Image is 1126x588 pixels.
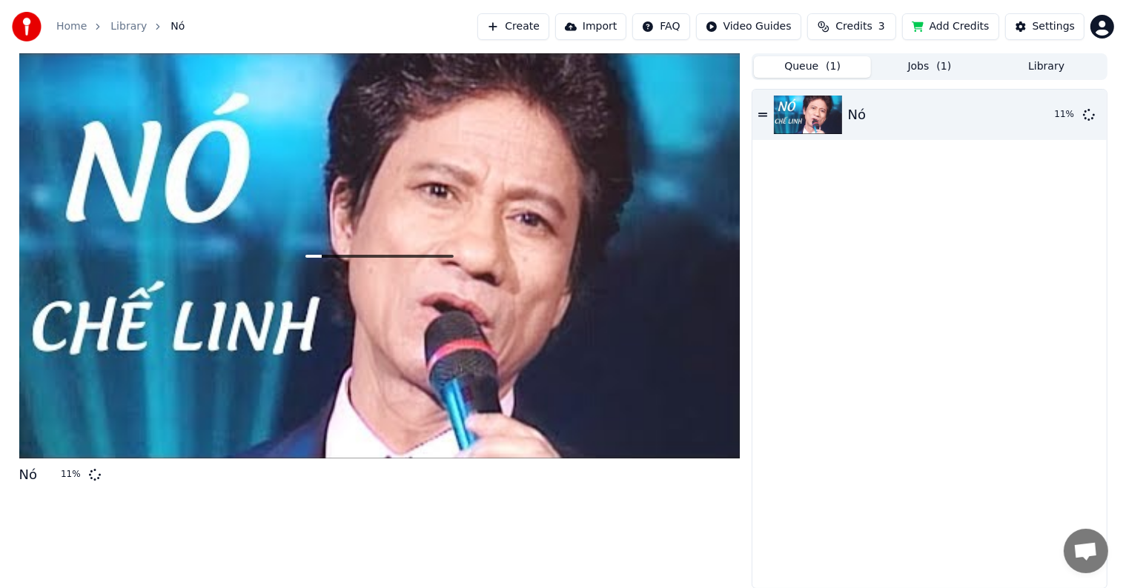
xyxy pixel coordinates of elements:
a: Home [56,19,87,34]
div: Nó [848,104,866,125]
nav: breadcrumb [56,19,185,34]
div: Nó [19,464,37,485]
div: 11 % [61,469,83,481]
div: Open chat [1064,529,1108,573]
button: Import [555,13,626,40]
span: 3 [878,19,885,34]
button: Settings [1005,13,1084,40]
button: Queue [754,56,871,78]
button: FAQ [632,13,689,40]
img: youka [12,12,42,41]
div: 11 % [1055,109,1077,121]
a: Library [110,19,147,34]
button: Library [988,56,1105,78]
span: Nó [170,19,185,34]
button: Credits3 [807,13,896,40]
span: ( 1 ) [936,59,951,74]
button: Jobs [871,56,988,78]
button: Create [477,13,549,40]
button: Add Credits [902,13,999,40]
div: Settings [1033,19,1075,34]
span: Credits [835,19,872,34]
span: ( 1 ) [826,59,841,74]
button: Video Guides [696,13,801,40]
